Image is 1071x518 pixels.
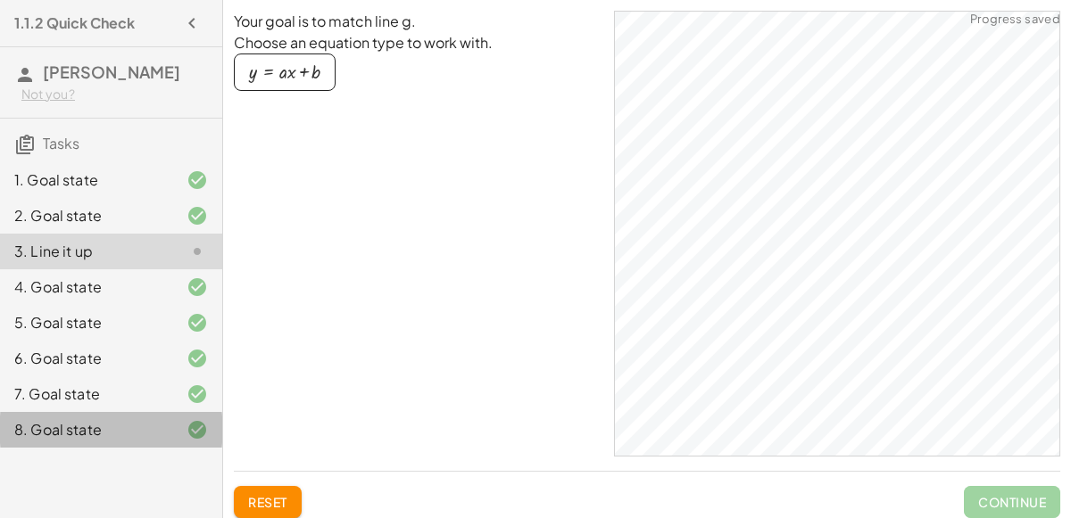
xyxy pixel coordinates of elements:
span: Reset [248,494,287,510]
i: Task finished and correct. [187,348,208,369]
div: 7. Goal state [14,383,158,405]
div: 1. Goal state [14,169,158,191]
div: 3. Line it up [14,241,158,262]
p: Your goal is to match line g. [234,11,600,32]
i: Task not started. [187,241,208,262]
span: [PERSON_NAME] [43,62,180,82]
div: GeoGebra Classic [614,11,1060,456]
div: 4. Goal state [14,276,158,298]
div: 5. Goal state [14,312,158,333]
div: 6. Goal state [14,348,158,369]
i: Task finished and correct. [187,169,208,191]
div: 2. Goal state [14,205,158,226]
p: Choose an equation type to work with. [234,32,600,53]
i: Task finished and correct. [187,383,208,405]
i: Task finished and correct. [187,205,208,226]
h4: 1.1.2 Quick Check [14,12,135,34]
i: Task finished and correct. [187,312,208,333]
div: 8. Goal state [14,419,158,440]
i: Task finished and correct. [187,276,208,298]
span: Progress saved [970,11,1060,29]
button: Reset [234,486,302,518]
canvas: Graphics View 1 [615,12,1059,456]
i: Task finished and correct. [187,419,208,440]
div: Not you? [21,86,208,103]
span: Tasks [43,134,79,152]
